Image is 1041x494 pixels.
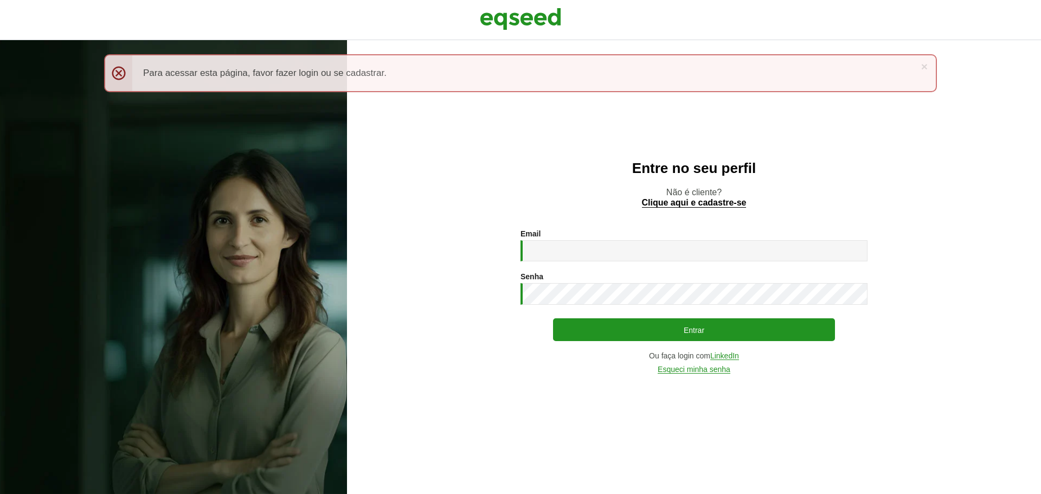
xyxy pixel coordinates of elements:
[921,61,928,72] a: ×
[553,318,835,341] button: Entrar
[369,187,1019,208] p: Não é cliente?
[104,54,937,92] div: Para acessar esta página, favor fazer login ou se cadastrar.
[520,352,868,360] div: Ou faça login com
[710,352,739,360] a: LinkedIn
[369,161,1019,176] h2: Entre no seu perfil
[520,273,543,280] label: Senha
[520,230,541,238] label: Email
[480,5,561,33] img: EqSeed Logo
[642,198,747,208] a: Clique aqui e cadastre-se
[658,365,730,374] a: Esqueci minha senha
